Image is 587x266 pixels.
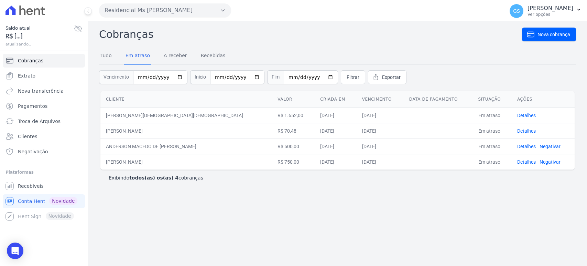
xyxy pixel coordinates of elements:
[341,70,365,84] a: Filtrar
[528,5,573,12] p: [PERSON_NAME]
[504,1,587,21] button: GS [PERSON_NAME] Ver opções
[18,198,45,205] span: Conta Hent
[272,154,315,170] td: R$ 750,00
[315,139,356,154] td: [DATE]
[99,27,522,42] h2: Cobranças
[315,108,356,123] td: [DATE]
[522,28,576,41] a: Nova cobrança
[517,128,536,134] a: Detalhes
[6,24,74,32] span: Saldo atual
[3,69,85,83] a: Extrato
[49,197,77,205] span: Novidade
[473,154,512,170] td: Em atraso
[357,139,404,154] td: [DATE]
[100,91,272,108] th: Cliente
[517,159,536,165] a: Detalhes
[513,9,520,13] span: GS
[199,47,227,65] a: Recebidas
[99,47,113,65] a: Tudo
[18,148,48,155] span: Negativação
[100,123,272,139] td: [PERSON_NAME]
[357,123,404,139] td: [DATE]
[3,194,85,208] a: Conta Hent Novidade
[357,108,404,123] td: [DATE]
[315,91,356,108] th: Criada em
[18,57,43,64] span: Cobranças
[162,47,188,65] a: A receber
[18,72,35,79] span: Extrato
[382,74,401,81] span: Exportar
[473,123,512,139] td: Em atraso
[272,91,315,108] th: Valor
[357,154,404,170] td: [DATE]
[99,70,133,84] span: Vencimento
[3,54,85,68] a: Cobranças
[3,99,85,113] a: Pagamentos
[404,91,473,108] th: Data de pagamento
[315,123,356,139] td: [DATE]
[347,74,359,81] span: Filtrar
[540,159,561,165] a: Negativar
[357,91,404,108] th: Vencimento
[517,113,536,118] a: Detalhes
[3,179,85,193] a: Recebíveis
[315,154,356,170] td: [DATE]
[100,139,272,154] td: ANDERSON MACEDO DE [PERSON_NAME]
[6,41,74,47] span: atualizando...
[528,12,573,17] p: Ver opções
[7,243,23,259] div: Open Intercom Messenger
[6,32,74,41] span: R$ [...]
[100,154,272,170] td: [PERSON_NAME]
[3,130,85,143] a: Clientes
[6,54,82,223] nav: Sidebar
[99,3,231,17] button: Residencial Ms [PERSON_NAME]
[3,114,85,128] a: Troca de Arquivos
[100,108,272,123] td: [PERSON_NAME][DEMOGRAPHIC_DATA][DEMOGRAPHIC_DATA]
[3,84,85,98] a: Nova transferência
[473,91,512,108] th: Situação
[18,133,37,140] span: Clientes
[124,47,151,65] a: Em atraso
[537,31,570,38] span: Nova cobrança
[540,144,561,149] a: Negativar
[267,70,284,84] span: Fim
[18,183,44,190] span: Recebíveis
[512,91,575,108] th: Ações
[517,144,536,149] a: Detalhes
[129,175,178,181] b: todos(as) os(as) 4
[272,108,315,123] td: R$ 1.652,00
[109,174,203,181] p: Exibindo cobranças
[6,168,82,176] div: Plataformas
[272,139,315,154] td: R$ 500,00
[368,70,406,84] a: Exportar
[473,108,512,123] td: Em atraso
[18,103,47,110] span: Pagamentos
[473,139,512,154] td: Em atraso
[18,118,61,125] span: Troca de Arquivos
[3,145,85,158] a: Negativação
[190,70,210,84] span: Início
[18,88,64,94] span: Nova transferência
[272,123,315,139] td: R$ 70,48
